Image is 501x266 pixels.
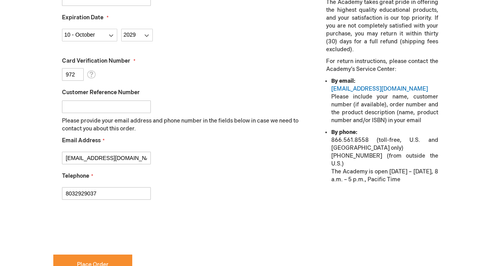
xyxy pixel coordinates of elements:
span: Card Verification Number [62,58,130,64]
span: Telephone [62,173,89,179]
p: Please provide your email address and phone number in the fields below in case we need to contact... [62,117,305,133]
span: Email Address [62,137,101,144]
li: 866.561.8558 (toll-free, U.S. and [GEOGRAPHIC_DATA] only) [PHONE_NUMBER] (from outside the U.S.) ... [331,128,438,184]
strong: By email: [331,78,355,84]
strong: By phone: [331,129,357,136]
input: Card Verification Number [62,68,84,81]
p: For return instructions, please contact the Academy’s Service Center: [326,58,438,73]
span: Customer Reference Number [62,89,140,96]
iframe: reCAPTCHA [53,212,173,243]
a: [EMAIL_ADDRESS][DOMAIN_NAME] [331,86,428,92]
li: Please include your name, customer number (if available), order number and the product descriptio... [331,77,438,125]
